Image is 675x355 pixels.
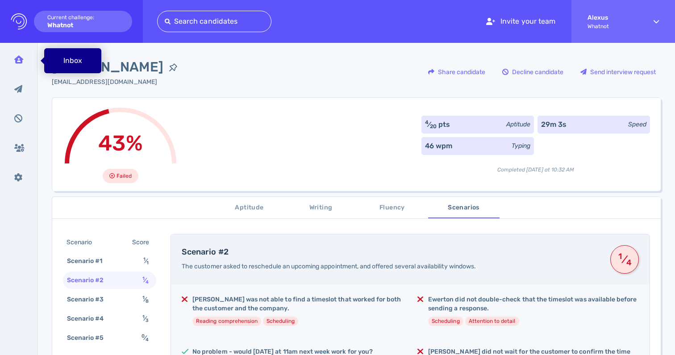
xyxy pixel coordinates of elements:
[65,293,115,306] div: Scenario #3
[541,119,567,130] div: 29m 3s
[182,247,600,257] h4: Scenario #2
[362,202,423,213] span: Fluency
[146,298,149,304] sub: 8
[143,256,146,262] sup: 1
[65,312,115,325] div: Scenario #4
[182,263,476,270] span: The customer asked to reschedule an upcoming appointment, and offered several availability windows.
[512,141,530,150] div: Typing
[497,61,568,83] button: Decline candidate
[130,236,154,249] div: Score
[65,274,115,287] div: Scenario #2
[625,262,632,263] sub: 4
[142,296,149,303] span: ⁄
[628,120,646,129] div: Speed
[52,57,163,77] span: [PERSON_NAME]
[143,257,149,265] span: ⁄
[142,333,145,339] sup: 0
[142,334,149,342] span: ⁄
[430,123,437,129] sub: 20
[142,276,145,281] sup: 1
[219,202,280,213] span: Aptitude
[498,62,568,82] div: Decline candidate
[98,130,142,156] span: 43%
[617,251,632,267] span: ⁄
[587,23,637,29] span: Whatnot
[506,120,530,129] div: Aptitude
[428,295,639,313] h5: Ewerton did not double-check that the timeslot was available before sending a response.
[65,236,103,249] div: Scenario
[142,314,145,320] sup: 1
[424,62,490,82] div: Share candidate
[291,202,351,213] span: Writing
[587,14,637,21] strong: Alexus
[52,77,183,87] div: Click to copy the email address
[425,141,452,151] div: 46 wpm
[146,260,149,266] sub: 1
[142,315,149,322] span: ⁄
[465,317,519,326] li: Attention to detail
[433,202,494,213] span: Scenarios
[65,255,113,267] div: Scenario #1
[576,62,660,82] div: Send interview request
[263,317,298,326] li: Scheduling
[423,61,490,83] button: Share candidate
[428,317,463,326] li: Scheduling
[142,295,145,301] sup: 1
[425,119,450,130] div: ⁄ pts
[617,255,624,257] sup: 1
[146,317,149,323] sub: 3
[117,171,132,181] span: Failed
[146,337,149,342] sub: 4
[421,159,650,174] div: Completed [DATE] at 10:32 AM
[192,317,261,326] li: Reading comprehension
[142,276,149,284] span: ⁄
[146,279,149,285] sub: 4
[65,331,115,344] div: Scenario #5
[425,119,429,125] sup: 4
[575,61,661,83] button: Send interview request
[192,295,403,313] h5: [PERSON_NAME] was not able to find a timeslot that worked for both the customer and the company.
